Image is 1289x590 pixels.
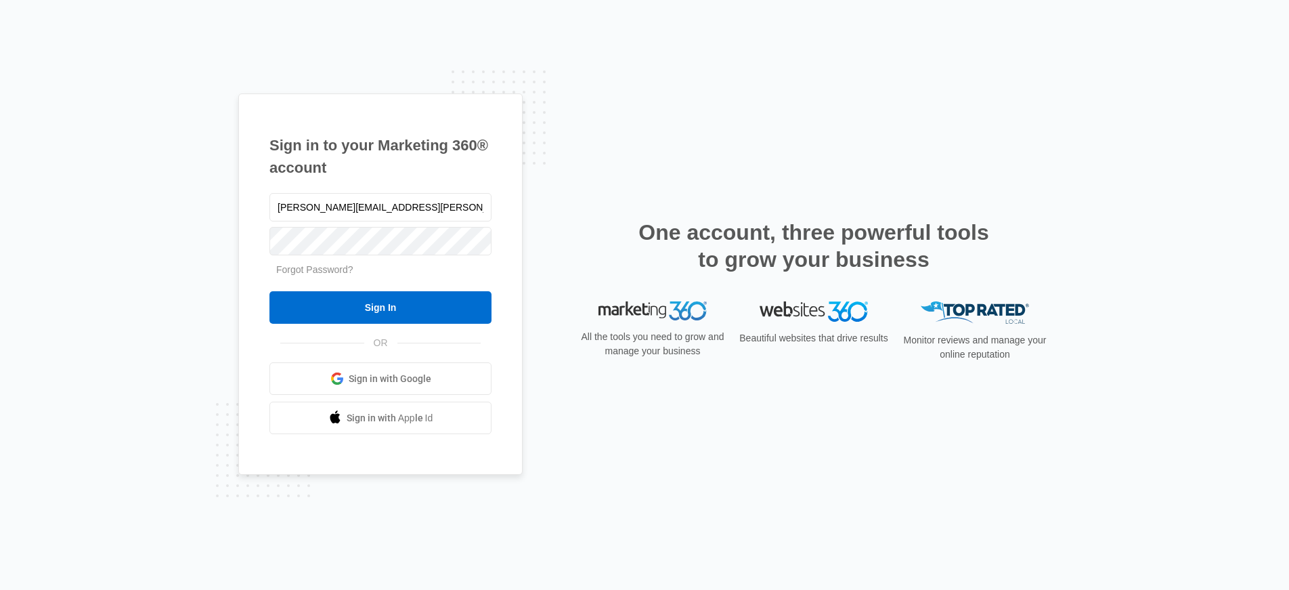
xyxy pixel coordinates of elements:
p: All the tools you need to grow and manage your business [577,330,728,358]
h1: Sign in to your Marketing 360® account [269,134,491,179]
img: Marketing 360 [598,301,707,320]
img: Top Rated Local [921,301,1029,324]
span: OR [364,336,397,350]
a: Forgot Password? [276,264,353,275]
span: Sign in with Google [349,372,431,386]
p: Beautiful websites that drive results [738,331,890,345]
h2: One account, three powerful tools to grow your business [634,219,993,273]
input: Email [269,193,491,222]
input: Sign In [269,291,491,324]
img: Websites 360 [760,301,868,321]
a: Sign in with Google [269,362,491,395]
p: Monitor reviews and manage your online reputation [899,333,1051,362]
span: Sign in with Apple Id [347,411,433,425]
a: Sign in with Apple Id [269,402,491,434]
